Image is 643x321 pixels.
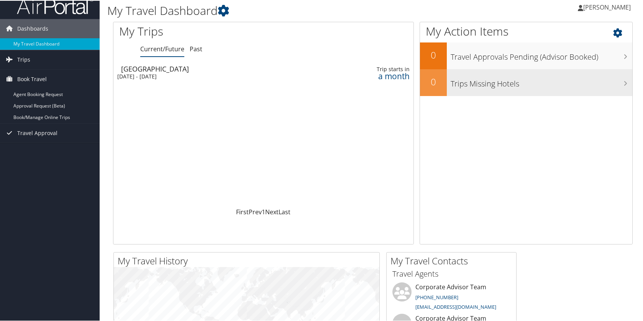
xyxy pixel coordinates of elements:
[140,44,184,52] a: Current/Future
[17,49,30,68] span: Trips
[415,293,458,300] a: [PHONE_NUMBER]
[420,68,632,95] a: 0Trips Missing Hotels
[17,18,48,37] span: Dashboards
[119,23,283,39] h1: My Trips
[117,72,301,79] div: [DATE] - [DATE]
[420,75,447,88] h2: 0
[341,65,409,72] div: Trip starts in
[107,2,461,18] h1: My Travel Dashboard
[118,254,379,267] h2: My Travel History
[451,74,632,88] h3: Trips Missing Hotels
[236,207,249,215] a: First
[249,207,262,215] a: Prev
[583,2,631,11] span: [PERSON_NAME]
[390,254,516,267] h2: My Travel Contacts
[420,42,632,68] a: 0Travel Approvals Pending (Advisor Booked)
[341,72,409,79] div: a month
[190,44,202,52] a: Past
[415,303,496,310] a: [EMAIL_ADDRESS][DOMAIN_NAME]
[17,69,47,88] span: Book Travel
[392,268,510,279] h3: Travel Agents
[17,123,57,142] span: Travel Approval
[420,48,447,61] h2: 0
[262,207,265,215] a: 1
[121,65,305,72] div: [GEOGRAPHIC_DATA]
[389,282,514,313] li: Corporate Advisor Team
[451,47,632,62] h3: Travel Approvals Pending (Advisor Booked)
[279,207,290,215] a: Last
[265,207,279,215] a: Next
[420,23,632,39] h1: My Action Items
